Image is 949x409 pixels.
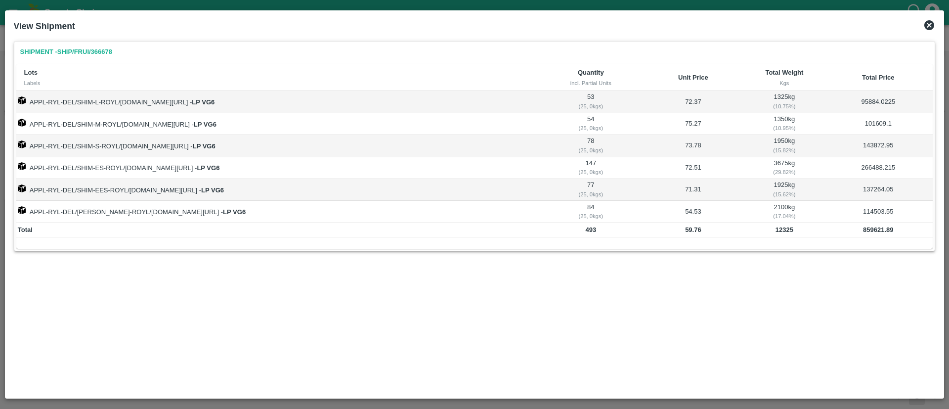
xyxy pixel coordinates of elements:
td: 54.53 [641,201,745,223]
b: Quantity [578,69,604,76]
strong: LP VG6 [192,98,215,106]
td: 114503.55 [823,201,933,223]
img: box [18,96,26,104]
div: ( 15.82 %) [747,146,822,155]
td: 101609.1 [823,113,933,135]
td: 266488.215 [823,157,933,179]
td: 143872.95 [823,135,933,157]
b: Total [18,226,33,233]
strong: LP VG6 [223,208,246,216]
div: ( 25, 0 kgs) [542,102,640,111]
img: box [18,162,26,170]
div: ( 25, 0 kgs) [542,212,640,221]
b: Lots [24,69,38,76]
b: 59.76 [685,226,701,233]
b: 493 [585,226,596,233]
div: ( 29.82 %) [747,168,822,177]
div: ( 25, 0 kgs) [542,146,640,155]
td: 75.27 [641,113,745,135]
strong: LP VG6 [194,121,216,128]
b: Total Price [862,74,895,81]
td: 1325 kg [745,91,823,113]
b: 12325 [776,226,793,233]
b: Unit Price [678,74,708,81]
td: 1925 kg [745,179,823,201]
td: 84 [540,201,641,223]
td: 137264.05 [823,179,933,201]
a: Shipment -SHIP/FRUI/366678 [16,44,116,61]
div: ( 10.75 %) [747,102,822,111]
img: box [18,206,26,214]
strong: LP VG6 [193,142,216,150]
td: APPL-RYL-DEL/SHIM-S-ROYL/[DOMAIN_NAME][URL] - [16,135,541,157]
div: Kgs [753,79,816,88]
td: 72.37 [641,91,745,113]
div: ( 10.95 %) [747,124,822,133]
td: 1950 kg [745,135,823,157]
td: 71.31 [641,179,745,201]
td: 77 [540,179,641,201]
td: APPL-RYL-DEL/SHIM-L-ROYL/[DOMAIN_NAME][URL] - [16,91,541,113]
b: Total Weight [765,69,803,76]
td: 1350 kg [745,113,823,135]
td: APPL-RYL-DEL/[PERSON_NAME]-ROYL/[DOMAIN_NAME][URL] - [16,201,541,223]
div: ( 17.04 %) [747,212,822,221]
div: ( 25, 0 kgs) [542,124,640,133]
div: ( 25, 0 kgs) [542,168,640,177]
b: 859621.89 [863,226,893,233]
td: 73.78 [641,135,745,157]
div: Labels [24,79,533,88]
b: View Shipment [14,21,75,31]
td: 78 [540,135,641,157]
td: APPL-RYL-DEL/SHIM-ES-ROYL/[DOMAIN_NAME][URL] - [16,157,541,179]
strong: LP VG6 [197,164,219,172]
td: APPL-RYL-DEL/SHIM-M-ROYL/[DOMAIN_NAME][URL] - [16,113,541,135]
td: 53 [540,91,641,113]
div: incl. Partial Units [548,79,633,88]
img: box [18,119,26,127]
td: 147 [540,157,641,179]
td: 54 [540,113,641,135]
td: 3675 kg [745,157,823,179]
div: ( 25, 0 kgs) [542,190,640,199]
td: APPL-RYL-DEL/SHIM-EES-ROYL/[DOMAIN_NAME][URL] - [16,179,541,201]
td: 72.51 [641,157,745,179]
div: ( 15.62 %) [747,190,822,199]
strong: LP VG6 [201,186,224,194]
img: box [18,184,26,192]
td: 2100 kg [745,201,823,223]
img: box [18,140,26,148]
td: 95884.0225 [823,91,933,113]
